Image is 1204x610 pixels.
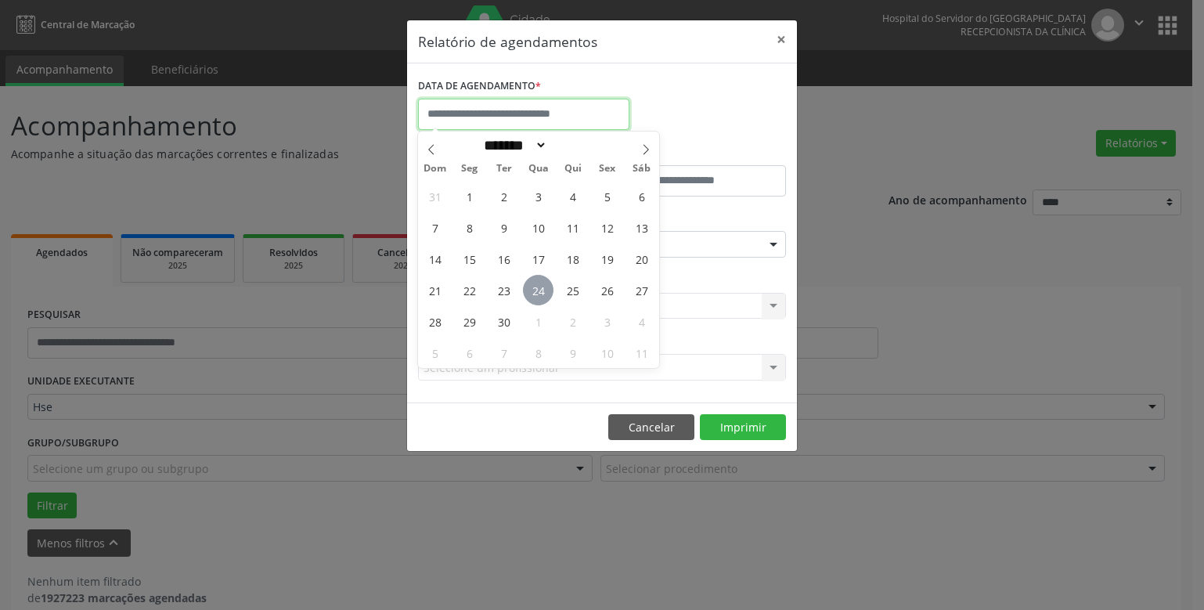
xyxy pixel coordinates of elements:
span: Outubro 8, 2025 [523,337,553,368]
span: Outubro 10, 2025 [592,337,622,368]
span: Outubro 7, 2025 [488,337,519,368]
span: Outubro 5, 2025 [420,337,450,368]
h5: Relatório de agendamentos [418,31,597,52]
span: Setembro 18, 2025 [557,244,588,274]
span: Setembro 29, 2025 [454,306,485,337]
button: Close [766,20,797,59]
span: Setembro 14, 2025 [420,244,450,274]
span: Qui [556,164,590,174]
span: Setembro 5, 2025 [592,181,622,211]
span: Setembro 10, 2025 [523,212,553,243]
button: Imprimir [700,414,786,441]
span: Setembro 6, 2025 [626,181,657,211]
span: Setembro 26, 2025 [592,275,622,305]
span: Setembro 28, 2025 [420,306,450,337]
span: Outubro 3, 2025 [592,306,622,337]
span: Setembro 25, 2025 [557,275,588,305]
span: Setembro 8, 2025 [454,212,485,243]
input: Year [547,137,599,153]
span: Outubro 2, 2025 [557,306,588,337]
span: Setembro 4, 2025 [557,181,588,211]
span: Outubro 6, 2025 [454,337,485,368]
span: Setembro 7, 2025 [420,212,450,243]
span: Setembro 15, 2025 [454,244,485,274]
span: Sáb [625,164,659,174]
span: Setembro 19, 2025 [592,244,622,274]
span: Outubro 9, 2025 [557,337,588,368]
span: Dom [418,164,452,174]
span: Ter [487,164,521,174]
span: Setembro 24, 2025 [523,275,553,305]
span: Setembro 9, 2025 [488,212,519,243]
button: Cancelar [608,414,694,441]
span: Setembro 22, 2025 [454,275,485,305]
span: Sex [590,164,625,174]
span: Setembro 27, 2025 [626,275,657,305]
span: Setembro 13, 2025 [626,212,657,243]
span: Setembro 12, 2025 [592,212,622,243]
label: DATA DE AGENDAMENTO [418,74,541,99]
label: ATÉ [606,141,786,165]
span: Setembro 11, 2025 [557,212,588,243]
span: Setembro 21, 2025 [420,275,450,305]
span: Setembro 20, 2025 [626,244,657,274]
span: Setembro 17, 2025 [523,244,553,274]
span: Outubro 11, 2025 [626,337,657,368]
span: Setembro 2, 2025 [488,181,519,211]
span: Outubro 4, 2025 [626,306,657,337]
span: Setembro 1, 2025 [454,181,485,211]
span: Setembro 3, 2025 [523,181,553,211]
span: Seg [452,164,487,174]
span: Setembro 16, 2025 [488,244,519,274]
select: Month [478,137,547,153]
span: Agosto 31, 2025 [420,181,450,211]
span: Setembro 30, 2025 [488,306,519,337]
span: Qua [521,164,556,174]
span: Outubro 1, 2025 [523,306,553,337]
span: Setembro 23, 2025 [488,275,519,305]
